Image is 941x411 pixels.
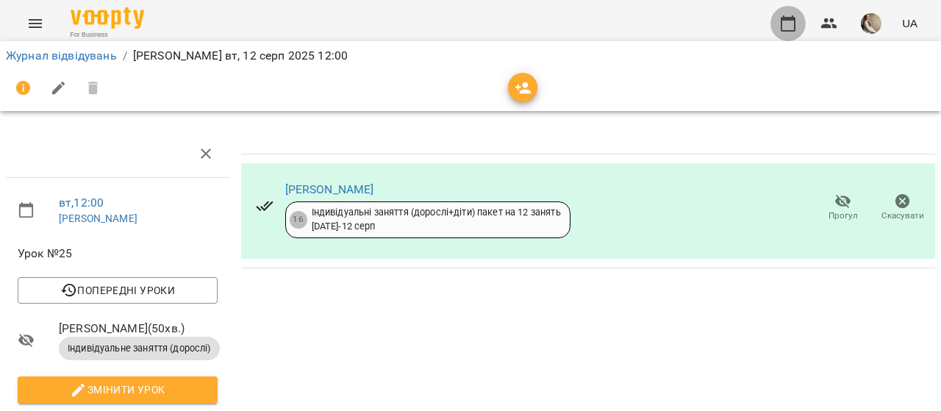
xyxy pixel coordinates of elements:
[18,376,218,403] button: Змінити урок
[59,212,137,224] a: [PERSON_NAME]
[813,187,873,229] button: Прогул
[6,49,117,62] a: Журнал відвідувань
[896,10,923,37] button: UA
[290,211,307,229] div: 16
[59,196,104,210] a: вт , 12:00
[29,282,206,299] span: Попередні уроки
[71,30,144,40] span: For Business
[59,342,220,355] span: Індивідуальне заняття (дорослі)
[873,187,932,229] button: Скасувати
[133,47,348,65] p: [PERSON_NAME] вт, 12 серп 2025 12:00
[123,47,127,65] li: /
[902,15,917,31] span: UA
[861,13,881,34] img: 3379ed1806cda47daa96bfcc4923c7ab.jpg
[285,182,374,196] a: [PERSON_NAME]
[71,7,144,29] img: Voopty Logo
[18,277,218,304] button: Попередні уроки
[312,206,561,233] div: Індивідуальні заняття (дорослі+діти) пакет на 12 занять [DATE] - 12 серп
[6,47,935,65] nav: breadcrumb
[881,210,924,222] span: Скасувати
[18,6,53,41] button: Menu
[59,320,218,337] span: [PERSON_NAME] ( 50 хв. )
[29,381,206,399] span: Змінити урок
[829,210,858,222] span: Прогул
[18,245,218,262] span: Урок №25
